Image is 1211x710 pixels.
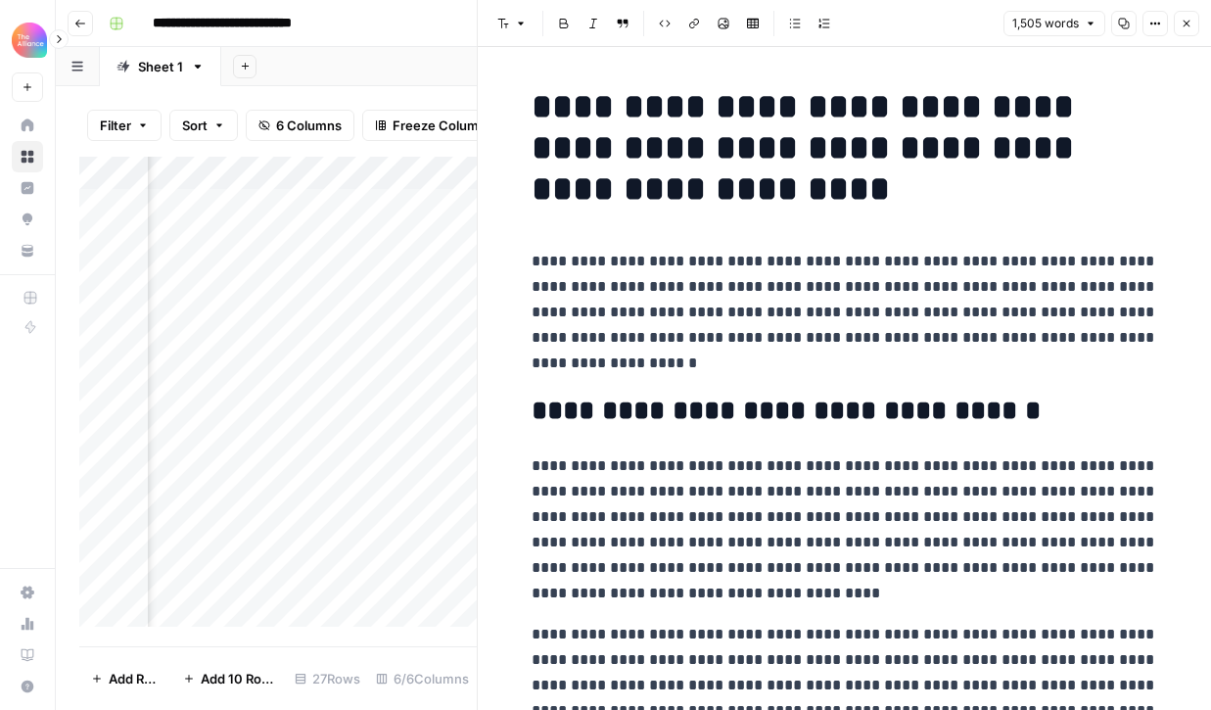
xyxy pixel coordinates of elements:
[100,47,221,86] a: Sheet 1
[12,16,43,65] button: Workspace: Alliance
[12,577,43,608] a: Settings
[138,57,183,76] div: Sheet 1
[12,671,43,702] button: Help + Support
[182,116,208,135] span: Sort
[12,172,43,204] a: Insights
[12,639,43,671] a: Learning Hub
[12,23,47,58] img: Alliance Logo
[79,663,171,694] button: Add Row
[12,235,43,266] a: Your Data
[276,116,342,135] span: 6 Columns
[109,669,160,688] span: Add Row
[12,110,43,141] a: Home
[12,608,43,639] a: Usage
[201,669,275,688] span: Add 10 Rows
[1003,11,1105,36] button: 1,505 words
[287,663,368,694] div: 27 Rows
[171,663,287,694] button: Add 10 Rows
[393,116,493,135] span: Freeze Columns
[246,110,354,141] button: 6 Columns
[100,116,131,135] span: Filter
[169,110,238,141] button: Sort
[368,663,477,694] div: 6/6 Columns
[12,204,43,235] a: Opportunities
[87,110,162,141] button: Filter
[362,110,506,141] button: Freeze Columns
[1012,15,1079,32] span: 1,505 words
[12,141,43,172] a: Browse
